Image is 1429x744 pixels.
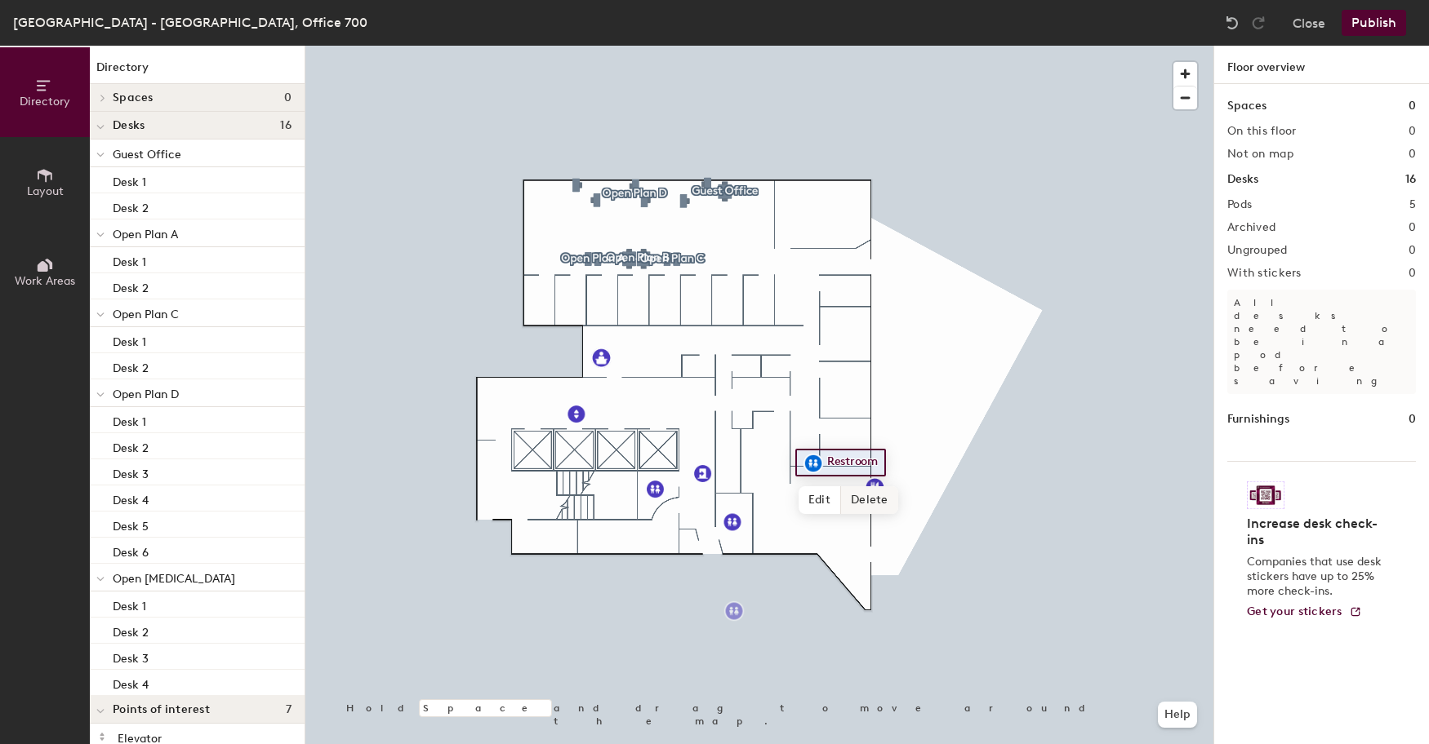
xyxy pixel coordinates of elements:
h1: Directory [90,59,305,84]
span: Desks [113,119,145,132]
span: Work Areas [15,274,75,288]
h1: Desks [1227,170,1258,188]
h1: 16 [1405,170,1416,188]
p: Companies that use desk stickers have up to 25% more check-ins. [1247,555,1387,599]
a: Get your stickers [1247,605,1362,619]
img: Redo [1250,15,1267,31]
h2: 0 [1409,125,1416,138]
span: Get your stickers [1247,604,1342,618]
p: Desk 2 [113,197,149,215]
p: Desk 2 [113,436,149,455]
span: Directory [20,95,70,108]
button: Close [1293,10,1325,36]
p: Desk 2 [113,277,149,295]
p: Desk 1 [113,170,146,189]
button: Publish [1342,10,1406,36]
span: Open Plan C [113,308,179,321]
h2: Pods [1227,198,1252,211]
h1: Spaces [1227,97,1267,115]
span: Guest Office [113,148,181,162]
h2: On this floor [1227,125,1297,138]
span: Layout [27,184,64,198]
p: Desk 1 [113,250,146,269]
p: Desk 1 [113,410,146,429]
span: 16 [280,119,292,132]
div: [GEOGRAPHIC_DATA] - [GEOGRAPHIC_DATA], Office 700 [13,12,367,33]
p: Desk 4 [113,673,149,692]
h1: Floor overview [1214,46,1429,84]
span: Points of interest [113,703,210,716]
p: Desk 6 [113,541,149,560]
h1: 0 [1409,410,1416,428]
p: Desk 5 [113,515,149,534]
h4: Increase desk check-ins [1247,516,1387,548]
p: Desk 2 [113,621,149,640]
h2: With stickers [1227,267,1302,280]
h2: 0 [1409,148,1416,161]
span: Spaces [113,91,154,104]
img: Sticker logo [1247,481,1284,509]
h1: Furnishings [1227,410,1289,428]
h2: 0 [1409,221,1416,234]
span: Open [MEDICAL_DATA] [113,572,235,586]
p: All desks need to be in a pod before saving [1227,290,1416,394]
span: Open Plan A [113,228,178,241]
img: Undo [1224,15,1240,31]
h2: Ungrouped [1227,244,1288,257]
span: 7 [286,703,292,716]
p: Desk 4 [113,489,149,507]
span: Delete [841,486,898,514]
span: 0 [284,91,292,104]
span: Open Plan D [113,387,179,401]
p: Desk 3 [113,647,149,666]
button: Help [1158,702,1197,728]
p: Desk 2 [113,356,149,375]
p: Desk 1 [113,330,146,349]
h2: Archived [1227,221,1275,234]
h2: Not on map [1227,148,1293,161]
h2: 5 [1409,198,1416,211]
span: Edit [799,486,841,514]
p: Desk 1 [113,595,146,613]
p: Desk 3 [113,463,149,481]
h2: 0 [1409,267,1416,280]
h2: 0 [1409,244,1416,257]
h1: 0 [1409,97,1416,115]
